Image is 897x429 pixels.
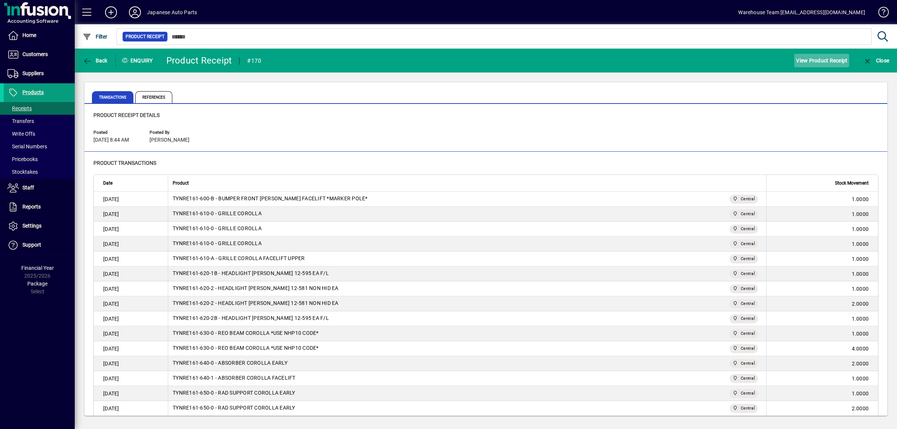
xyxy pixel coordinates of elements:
span: Product Receipt [126,33,164,40]
span: Suppliers [22,70,44,76]
div: TYNRE161-650-0 - RAD SUPPORT COROLLA EARLY [173,389,295,398]
span: Central [741,195,755,203]
td: 1.0000 [766,386,878,401]
span: Back [83,58,108,64]
div: TYNRE161-620-1B - HEADLIGHT [PERSON_NAME] 12-595 EA F/L [173,269,329,278]
span: Posted [93,130,138,135]
span: Central [730,374,758,383]
td: [DATE] [94,386,168,401]
td: [DATE] [94,311,168,326]
span: Central [730,404,758,413]
span: Customers [22,51,48,57]
td: [DATE] [94,341,168,356]
a: Write Offs [4,127,75,140]
span: Central [741,225,755,233]
button: Close [861,54,891,67]
span: Central [741,255,755,263]
div: TYNRE161-640-0 - ABSORBER COROLLA EARLY [173,359,287,368]
span: Central [741,300,755,308]
div: TYNRE161-630-0 - REO BEAM COROLLA *USE NHP10 CODE* [173,344,319,353]
td: 1.0000 [766,192,878,207]
a: Settings [4,217,75,235]
span: View Product Receipt [796,55,847,67]
div: TYNRE161-640-1 - ABSORBER COROLLA FACELIFT [173,374,296,383]
td: [DATE] [94,281,168,296]
span: Central [741,285,755,293]
span: Stock Movement [835,179,869,187]
a: Serial Numbers [4,140,75,153]
span: Pricebooks [7,156,38,162]
td: [DATE] [94,222,168,237]
td: [DATE] [94,356,168,371]
td: [DATE] [94,237,168,251]
span: References [135,91,172,103]
td: [DATE] [94,207,168,222]
a: Stocktakes [4,166,75,178]
span: Products [22,89,44,95]
button: Profile [123,6,147,19]
div: Warehouse Team [EMAIL_ADDRESS][DOMAIN_NAME] [738,6,865,18]
span: Central [741,330,755,337]
span: Central [741,375,755,382]
td: 1.0000 [766,311,878,326]
span: Staff [22,185,34,191]
td: 1.0000 [766,237,878,251]
td: 1.0000 [766,281,878,296]
span: Date [103,179,112,187]
span: Central [741,240,755,248]
td: 1.0000 [766,266,878,281]
div: TYNRE161-650-0 - RAD SUPPORT COROLLA EARLY [173,404,295,413]
td: 4.0000 [766,341,878,356]
span: Filter [83,34,108,40]
span: Receipts [7,105,32,111]
app-page-header-button: Back [75,54,116,67]
div: TYNRE161-620-2B - HEADLIGHT [PERSON_NAME] 12-595 EA F/L [173,314,329,323]
span: Central [730,314,758,323]
button: View Product Receipt [794,54,849,67]
td: [DATE] [94,371,168,386]
button: Filter [81,30,110,43]
a: Home [4,26,75,45]
td: [DATE] [94,192,168,207]
div: Enquiry [116,55,161,67]
span: Product Receipt Details [93,112,160,118]
div: TYNRE161-620-2 - HEADLIGHT [PERSON_NAME] 12-581 NON HID EA [173,284,339,293]
div: TYNRE161-610-0 - GRILLE COROLLA [173,240,262,249]
div: Japanese Auto Parts [147,6,197,18]
span: Reports [22,204,41,210]
span: Transfers [7,118,34,124]
a: Pricebooks [4,153,75,166]
a: Reports [4,198,75,216]
td: [DATE] [94,251,168,266]
span: Stocktakes [7,169,38,175]
span: Close [863,58,889,64]
span: [DATE] 8:44 AM [93,137,129,143]
div: TYNRE161-630-0 - REO BEAM COROLLA *USE NHP10 CODE* [173,329,319,338]
div: TYNRE161-620-2 - HEADLIGHT [PERSON_NAME] 12-581 NON HID EA [173,299,339,308]
span: Home [22,32,36,38]
td: 2.0000 [766,296,878,311]
td: 1.0000 [766,326,878,341]
span: Central [730,299,758,308]
span: Central [741,390,755,397]
span: Central [730,269,758,278]
span: Central [741,345,755,352]
td: 2.0000 [766,356,878,371]
a: Customers [4,45,75,64]
td: 1.0000 [766,222,878,237]
span: Settings [22,223,41,229]
a: Receipts [4,102,75,115]
td: [DATE] [94,296,168,311]
span: Central [730,225,758,234]
span: [PERSON_NAME] [149,137,189,143]
a: Suppliers [4,64,75,83]
a: Support [4,236,75,254]
td: 1.0000 [766,371,878,386]
span: Central [730,389,758,398]
span: Central [741,210,755,218]
span: Central [730,329,758,338]
span: Transactions [92,91,133,103]
a: Transfers [4,115,75,127]
div: #170 [247,55,261,67]
span: Financial Year [21,265,54,271]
